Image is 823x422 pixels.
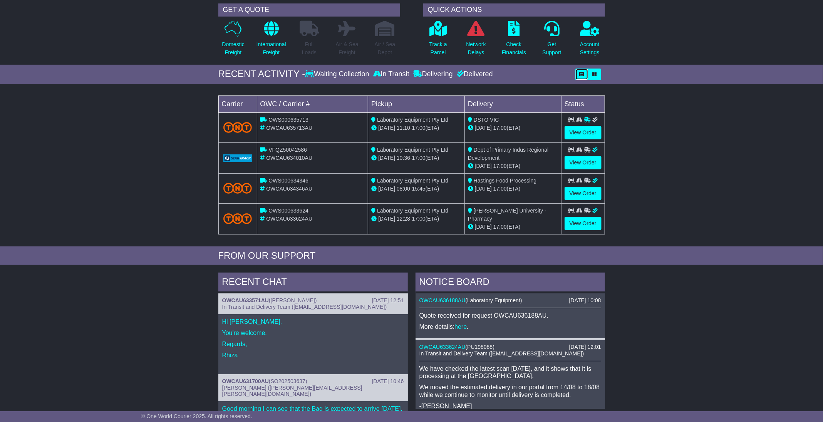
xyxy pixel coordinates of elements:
p: Air & Sea Freight [336,40,359,57]
a: View Order [565,156,602,169]
span: [DATE] [378,216,395,222]
p: Quote received for request OWCAU636188AU. [419,312,601,319]
div: [DATE] 12:01 [569,344,601,350]
p: Track a Parcel [429,40,447,57]
span: Laboratory Equipment Pty Ltd [377,178,448,184]
div: FROM OUR SUPPORT [218,250,605,261]
img: TNT_Domestic.png [223,122,252,132]
span: [DATE] [475,224,492,230]
span: 17:00 [493,125,507,131]
span: In Transit and Delivery Team ([EMAIL_ADDRESS][DOMAIN_NAME]) [222,304,387,310]
span: OWCAU634346AU [266,186,312,192]
span: [DATE] [475,163,492,169]
a: CheckFinancials [501,20,526,61]
span: [DATE] [378,155,395,161]
td: OWC / Carrier # [257,95,368,112]
span: 08:00 [397,186,410,192]
p: We have checked the latest scan [DATE], and it shows that it is processing at the [GEOGRAPHIC_DATA]. [419,365,601,380]
td: Delivery [464,95,561,112]
p: Account Settings [580,40,600,57]
p: International Freight [256,40,286,57]
p: Network Delays [466,40,486,57]
div: [DATE] 10:08 [569,297,601,304]
span: Laboratory Equipment [467,297,520,303]
span: OWCAU634010AU [266,155,312,161]
span: OWCAU635713AU [266,125,312,131]
div: Delivered [455,70,493,79]
a: here [454,323,467,330]
div: ( ) [419,297,601,304]
div: Delivering [411,70,455,79]
div: (ETA) [468,223,558,231]
span: Laboratory Equipment Pty Ltd [377,208,448,214]
p: Hi [PERSON_NAME], [222,318,404,325]
span: [DATE] [475,125,492,131]
div: (ETA) [468,124,558,132]
div: (ETA) [468,162,558,170]
a: OWCAU631700AU [222,378,269,384]
span: Dept of Primary Indus Regional Development [468,147,548,161]
span: [DATE] [378,186,395,192]
p: Full Loads [300,40,319,57]
a: OWCAU633571AU [222,297,269,303]
span: Laboratory Equipment Pty Ltd [377,117,448,123]
a: OWCAU636188AU [419,297,466,303]
p: We moved the estimated delivery in our portal from 14/08 to 18/08 while we continue to monitor un... [419,383,601,398]
span: SO202503637 [271,378,305,384]
img: GetCarrierServiceLogo [223,154,252,162]
div: [DATE] 12:51 [372,297,404,304]
span: [PERSON_NAME] [271,297,315,303]
span: [DATE] [378,125,395,131]
p: Good morning I can see that the Bag is expected to arrive [DATE]. [222,405,404,412]
a: Track aParcel [429,20,448,61]
div: NOTICE BOARD [416,273,605,293]
span: 17:00 [412,155,426,161]
p: Regards, [222,340,404,348]
span: 17:00 [493,186,507,192]
div: ( ) [222,378,404,385]
span: [PERSON_NAME] University - Pharmacy [468,208,546,222]
span: 17:00 [412,125,426,131]
td: Pickup [368,95,465,112]
p: Check Financials [502,40,526,57]
a: View Order [565,217,602,230]
span: [PERSON_NAME] ([PERSON_NAME][EMAIL_ADDRESS][PERSON_NAME][DOMAIN_NAME]) [222,385,362,397]
p: Get Support [542,40,561,57]
a: View Order [565,187,602,200]
span: OWCAU633624AU [266,216,312,222]
span: 17:00 [412,216,426,222]
div: In Transit [371,70,411,79]
span: 12:28 [397,216,410,222]
img: TNT_Domestic.png [223,213,252,224]
span: © One World Courier 2025. All rights reserved. [141,413,252,419]
div: Waiting Collection [305,70,371,79]
td: Carrier [218,95,257,112]
div: ( ) [222,297,404,304]
a: GetSupport [542,20,562,61]
span: 10:36 [397,155,410,161]
td: Status [561,95,605,112]
div: - (ETA) [371,154,461,162]
div: RECENT CHAT [218,273,408,293]
a: OWCAU633624AU [419,344,466,350]
img: TNT_Domestic.png [223,183,252,193]
p: You're welcome. [222,329,404,337]
div: - (ETA) [371,215,461,223]
a: DomesticFreight [221,20,245,61]
div: (ETA) [468,185,558,193]
a: AccountSettings [580,20,600,61]
span: OWS000635713 [268,117,308,123]
p: Rhiza [222,352,404,359]
span: OWS000633624 [268,208,308,214]
p: Air / Sea Depot [375,40,396,57]
span: PU198088 [467,344,493,350]
span: In Transit and Delivery Team ([EMAIL_ADDRESS][DOMAIN_NAME]) [419,350,584,357]
a: NetworkDelays [466,20,486,61]
p: -[PERSON_NAME] [419,402,601,410]
div: QUICK ACTIONS [423,3,605,17]
span: DSTO VIC [474,117,499,123]
a: InternationalFreight [256,20,287,61]
span: Laboratory Equipment Pty Ltd [377,147,448,153]
div: [DATE] 10:46 [372,378,404,385]
p: More details: . [419,323,601,330]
